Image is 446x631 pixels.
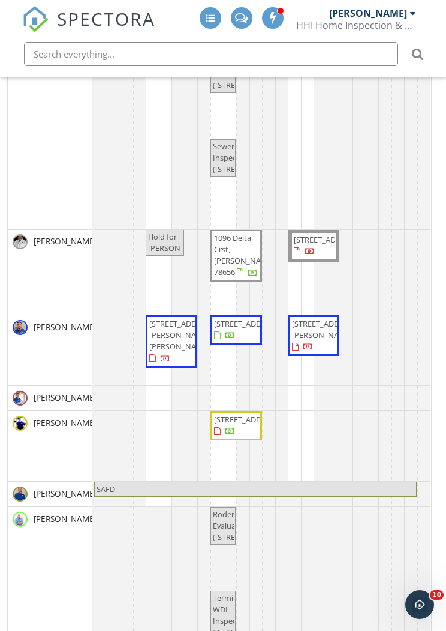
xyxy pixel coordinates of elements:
span: [STREET_ADDRESS] [294,234,361,245]
img: img_0667.jpeg [13,234,28,249]
span: 10 [430,590,444,600]
img: img_7310_small.jpeg [13,416,28,431]
span: [PERSON_NAME] [31,417,99,429]
span: 1096 Delta Crst, [PERSON_NAME] 78656 [214,233,275,278]
a: SPECTORA [22,16,155,41]
span: [STREET_ADDRESS] [214,414,281,425]
iframe: Intercom live chat [405,590,434,619]
span: [PERSON_NAME] [31,513,99,525]
span: SPECTORA [57,6,155,31]
img: dsc08126.jpg [13,512,28,527]
img: dsc07028.jpg [13,391,28,406]
span: [STREET_ADDRESS] [214,318,281,329]
span: [PERSON_NAME] "Captain" [PERSON_NAME] [31,488,202,500]
img: 20220425_103223.jpg [13,487,28,502]
span: [PERSON_NAME] [31,236,99,247]
span: [PERSON_NAME] [31,321,99,333]
span: [STREET_ADDRESS][PERSON_NAME][PERSON_NAME] [149,318,216,352]
span: [STREET_ADDRESS][PERSON_NAME] [292,318,359,340]
div: HHI Home Inspection & Pest Control [296,19,416,31]
span: Sewer Inspection ([STREET_ADDRESS]) [213,141,285,174]
span: Hold for [PERSON_NAME] [148,231,209,253]
img: resized_103945_1607186620487.jpeg [13,320,28,335]
input: Search everything... [24,42,398,66]
span: SAFD [97,484,115,494]
img: The Best Home Inspection Software - Spectora [22,6,49,32]
div: [PERSON_NAME] [329,7,407,19]
span: [PERSON_NAME] [31,392,99,404]
span: Rodent Evaluation ([STREET_ADDRESS]) [213,509,285,542]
